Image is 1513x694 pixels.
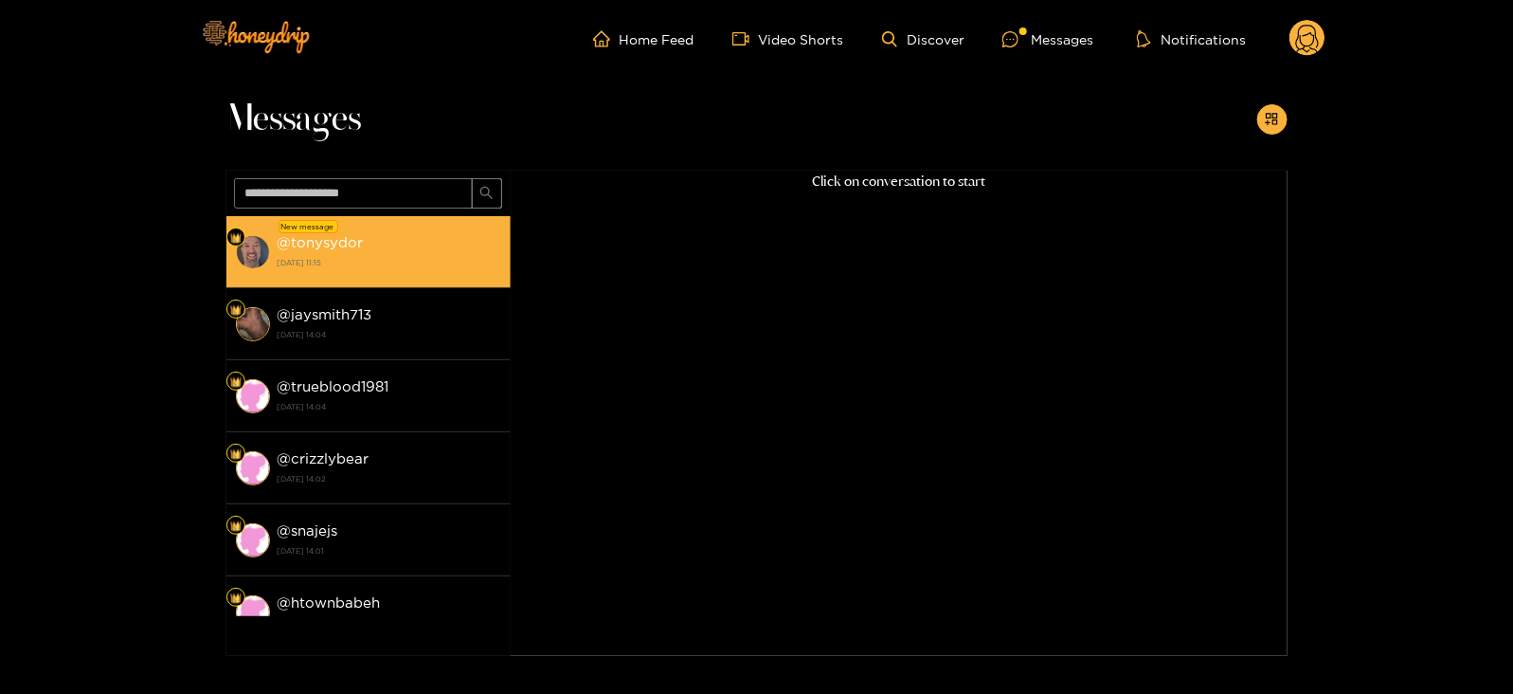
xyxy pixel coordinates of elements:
strong: @ trueblood1981 [278,378,389,394]
strong: [DATE] 14:04 [278,326,501,343]
strong: [DATE] 14:04 [278,398,501,415]
div: New message [279,220,338,233]
a: Home Feed [593,30,694,47]
img: conversation [236,307,270,341]
img: Fan Level [230,520,242,532]
span: appstore-add [1265,112,1279,128]
strong: @ snajejs [278,522,338,539]
strong: [DATE] 11:15 [278,254,501,271]
img: Fan Level [230,593,242,604]
button: appstore-add [1257,104,1288,135]
strong: [DATE] 14:02 [278,470,501,487]
img: Fan Level [230,304,242,316]
img: Fan Level [230,232,242,244]
strong: @ crizzlybear [278,450,369,466]
strong: [DATE] 13:57 [278,614,501,631]
img: Fan Level [230,376,242,388]
strong: [DATE] 14:01 [278,542,501,559]
img: conversation [236,523,270,557]
img: conversation [236,379,270,413]
span: video-camera [732,30,759,47]
div: Messages [1002,28,1093,50]
span: Messages [226,97,362,142]
img: conversation [236,235,270,269]
span: search [479,186,494,202]
img: conversation [236,595,270,630]
strong: @ jaysmith713 [278,306,372,322]
button: Notifications [1131,29,1252,48]
a: Video Shorts [732,30,844,47]
button: search [472,178,502,209]
img: conversation [236,451,270,485]
a: Discover [882,31,964,47]
span: home [593,30,620,47]
img: Fan Level [230,448,242,460]
p: Click on conversation to start [511,171,1288,192]
strong: @ htownbabeh [278,594,381,611]
strong: @ tonysydor [278,234,364,250]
